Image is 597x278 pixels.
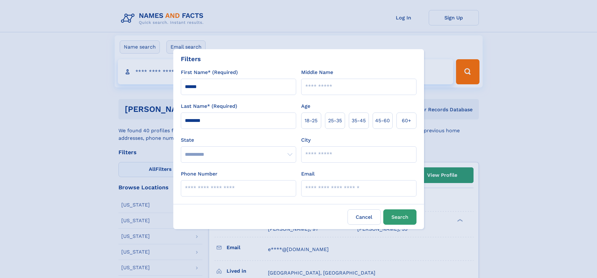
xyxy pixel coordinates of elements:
label: Age [301,102,310,110]
label: Phone Number [181,170,217,178]
label: Last Name* (Required) [181,102,237,110]
label: First Name* (Required) [181,69,238,76]
span: 35‑45 [352,117,366,124]
span: 25‑35 [328,117,342,124]
label: City [301,136,311,144]
span: 18‑25 [305,117,317,124]
div: Filters [181,54,201,64]
label: Email [301,170,315,178]
label: Middle Name [301,69,333,76]
span: 45‑60 [375,117,390,124]
label: State [181,136,296,144]
label: Cancel [348,209,381,225]
button: Search [383,209,416,225]
span: 60+ [402,117,411,124]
